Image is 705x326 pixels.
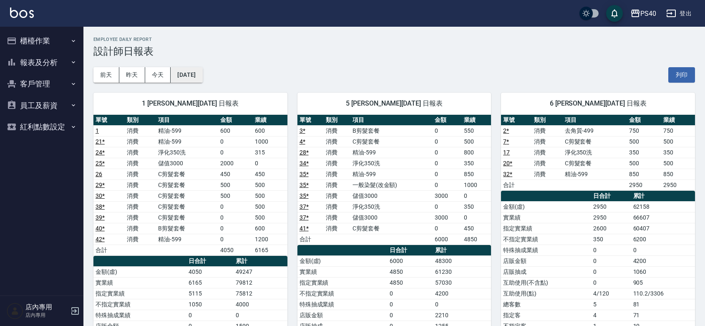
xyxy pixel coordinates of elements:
button: 櫃檯作業 [3,30,80,52]
td: 消費 [324,223,350,234]
table: a dense table [501,115,695,191]
td: 一般染髮(改金額) [350,179,433,190]
td: 0 [218,223,253,234]
th: 累計 [631,191,695,202]
td: 精油-599 [563,169,627,179]
td: 淨化350洗 [350,201,433,212]
td: 店販金額 [297,310,388,321]
td: 精油-599 [156,234,219,245]
td: 6165 [186,277,234,288]
a: 17 [503,149,510,156]
td: 71 [631,310,695,321]
td: 消費 [324,125,350,136]
td: 4050 [218,245,253,255]
td: B剪髮套餐 [350,125,433,136]
td: 消費 [324,201,350,212]
td: 0 [253,158,287,169]
td: 66607 [631,212,695,223]
td: 48300 [433,255,491,266]
td: 850 [661,169,695,179]
td: 消費 [324,147,350,158]
td: 實業績 [297,266,388,277]
td: 1060 [631,266,695,277]
h3: 設計師日報表 [93,45,695,57]
th: 類別 [125,115,156,126]
td: 500 [253,212,287,223]
td: 450 [253,169,287,179]
td: 指定實業績 [297,277,388,288]
td: 0 [591,255,631,266]
td: 不指定實業績 [297,288,388,299]
td: 0 [433,169,462,179]
td: 0 [388,310,433,321]
th: 累計 [433,245,491,256]
td: 0 [218,136,253,147]
td: 消費 [532,147,563,158]
td: 消費 [125,147,156,158]
th: 金額 [627,115,661,126]
th: 類別 [324,115,350,126]
td: 0 [218,201,253,212]
td: 79812 [234,277,287,288]
th: 日合計 [388,245,433,256]
td: 0 [433,223,462,234]
div: PS40 [640,8,656,19]
td: 儲值3000 [350,190,433,201]
td: 消費 [324,158,350,169]
span: 6 [PERSON_NAME][DATE] 日報表 [511,99,685,108]
td: 消費 [125,125,156,136]
td: 精油-599 [350,169,433,179]
td: 4850 [462,234,491,245]
td: 500 [253,201,287,212]
td: 金額(虛) [501,201,591,212]
td: 店販金額 [501,255,591,266]
td: 消費 [532,169,563,179]
td: 500 [661,136,695,147]
td: 互助使用(不含點) [501,277,591,288]
td: 實業績 [93,277,186,288]
td: 0 [433,201,462,212]
td: 互助使用(點) [501,288,591,299]
td: 消費 [125,212,156,223]
td: 去角質-499 [563,125,627,136]
td: 350 [591,234,631,245]
td: C剪髮套餐 [156,190,219,201]
td: 450 [462,223,491,234]
td: 消費 [532,125,563,136]
th: 累計 [234,256,287,267]
td: 消費 [324,169,350,179]
td: 5 [591,299,631,310]
td: 合計 [501,179,532,190]
td: 0 [631,245,695,255]
td: 6165 [253,245,287,255]
td: 75812 [234,288,287,299]
td: 61230 [433,266,491,277]
td: 精油-599 [156,125,219,136]
p: 店內專用 [25,311,68,319]
td: 49247 [234,266,287,277]
th: 日合計 [186,256,234,267]
td: 800 [462,147,491,158]
td: 500 [218,179,253,190]
td: 0 [433,158,462,169]
td: 金額(虛) [93,266,186,277]
td: 350 [627,147,661,158]
td: 6000 [388,255,433,266]
td: 精油-599 [156,136,219,147]
td: B剪髮套餐 [156,223,219,234]
td: 4850 [388,266,433,277]
td: 特殊抽成業績 [93,310,186,321]
td: 0 [218,212,253,223]
td: 0 [388,299,433,310]
td: 金額(虛) [297,255,388,266]
img: Logo [10,8,34,18]
button: 報表及分析 [3,52,80,73]
td: 500 [253,179,287,190]
th: 金額 [433,115,462,126]
th: 金額 [218,115,253,126]
td: 350 [462,201,491,212]
button: 員工及薪資 [3,95,80,116]
td: 0 [462,190,491,201]
td: 消費 [324,190,350,201]
td: 81 [631,299,695,310]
